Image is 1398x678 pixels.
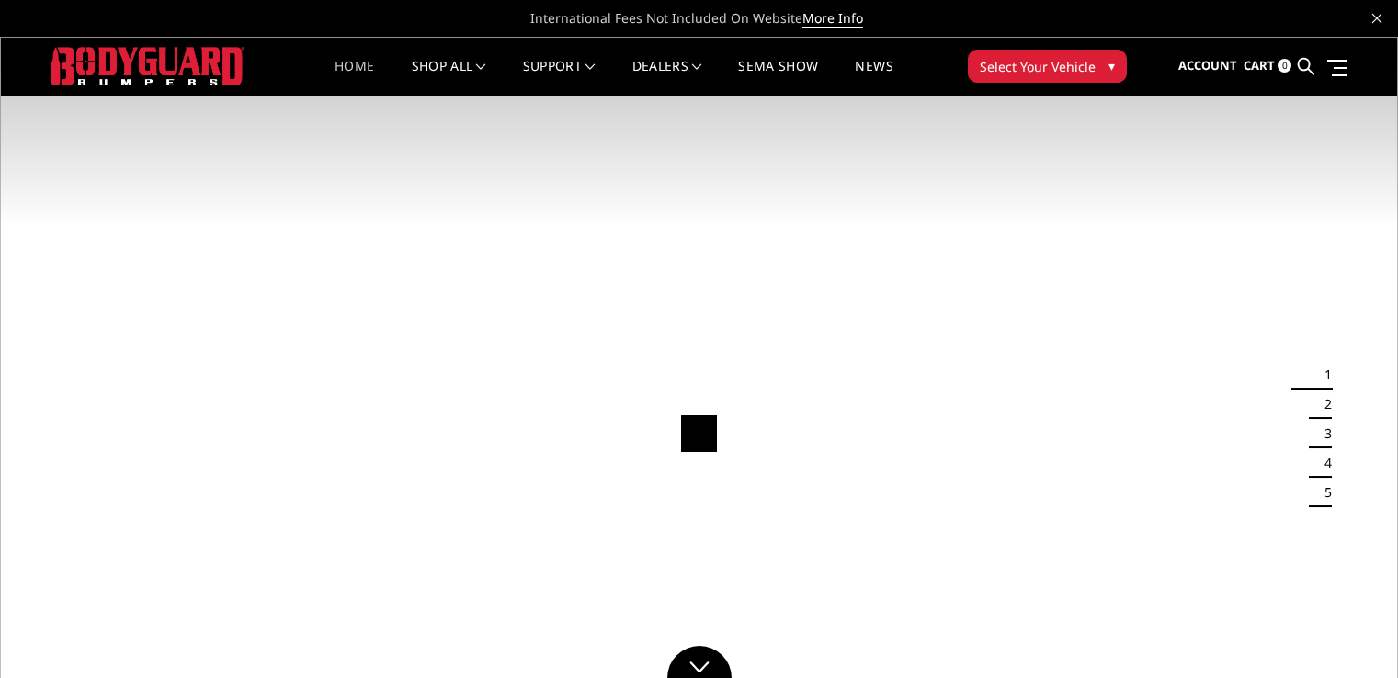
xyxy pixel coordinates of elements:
[1313,360,1332,390] button: 1 of 5
[523,60,596,96] a: Support
[968,50,1127,83] button: Select Your Vehicle
[855,60,892,96] a: News
[1278,59,1291,73] span: 0
[632,60,702,96] a: Dealers
[1178,41,1237,91] a: Account
[802,9,863,28] a: More Info
[1108,56,1115,75] span: ▾
[51,47,244,85] img: BODYGUARD BUMPERS
[667,646,732,678] a: Click to Down
[335,60,374,96] a: Home
[1313,419,1332,448] button: 3 of 5
[1313,390,1332,419] button: 2 of 5
[1244,57,1275,73] span: Cart
[412,60,486,96] a: shop all
[738,60,818,96] a: SEMA Show
[1313,448,1332,478] button: 4 of 5
[980,57,1096,76] span: Select Your Vehicle
[1244,41,1291,91] a: Cart 0
[1178,57,1237,73] span: Account
[1313,478,1332,507] button: 5 of 5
